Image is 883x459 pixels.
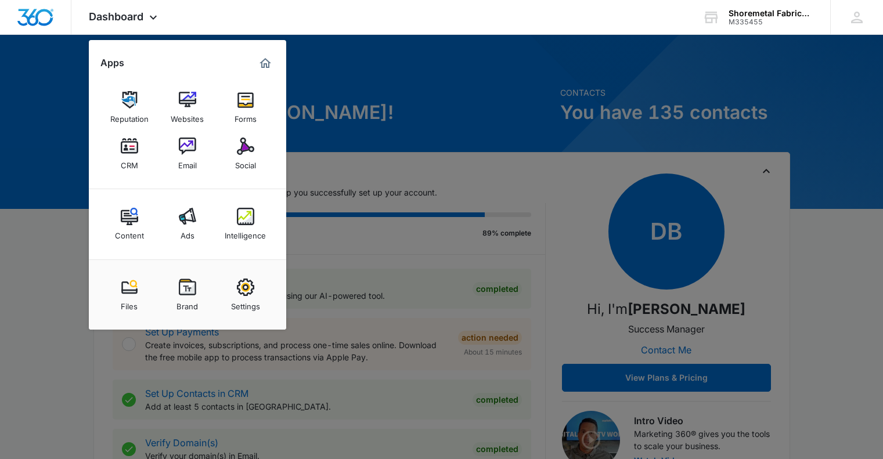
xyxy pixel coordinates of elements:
div: Email [178,155,197,170]
a: Email [165,132,210,176]
a: Reputation [107,85,152,129]
div: Content [115,225,144,240]
a: CRM [107,132,152,176]
div: Ads [181,225,194,240]
a: Files [107,273,152,317]
div: account name [729,9,813,18]
div: Files [121,296,138,311]
a: Forms [224,85,268,129]
div: account id [729,18,813,26]
div: Brand [176,296,198,311]
div: Forms [235,109,257,124]
div: CRM [121,155,138,170]
a: Social [224,132,268,176]
a: Intelligence [224,202,268,246]
a: Settings [224,273,268,317]
a: Marketing 360® Dashboard [256,54,275,73]
span: Dashboard [89,10,143,23]
a: Brand [165,273,210,317]
a: Ads [165,202,210,246]
div: Intelligence [225,225,266,240]
a: Content [107,202,152,246]
div: Websites [171,109,204,124]
div: Reputation [110,109,149,124]
div: Social [235,155,256,170]
a: Websites [165,85,210,129]
div: Settings [231,296,260,311]
h2: Apps [100,57,124,68]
